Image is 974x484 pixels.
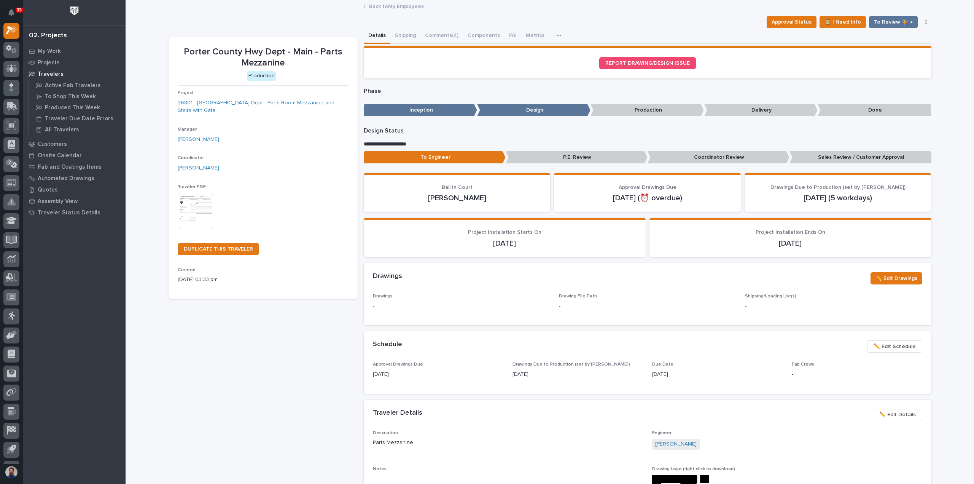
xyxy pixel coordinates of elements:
[369,2,424,10] a: Back toMy Employees
[820,16,866,28] button: ⏳ I Need Info
[364,151,506,164] p: To Engineer
[789,151,931,164] p: Sales Review / Customer Approval
[247,71,276,81] div: Production
[29,91,126,102] a: To Shop This Week
[178,268,196,272] span: Created
[373,362,423,367] span: Approval Drawings Due
[38,71,64,78] p: Travelers
[754,193,922,203] p: [DATE] (5 workdays)
[178,164,219,172] a: [PERSON_NAME]
[178,185,206,189] span: Traveler PDF
[792,362,814,367] span: Fab Crews
[652,371,783,379] p: [DATE]
[704,104,818,117] p: Delivery
[512,362,630,367] span: Drawings Due to Production (set by [PERSON_NAME])
[23,184,126,195] a: Quotes
[373,467,387,471] span: Notes
[824,18,861,27] span: ⏳ I Need Info
[38,198,78,205] p: Assembly View
[599,57,696,69] a: REPORT DRAWING/DESIGN ISSUE
[652,431,672,435] span: Engineer
[559,302,560,310] p: -
[745,294,796,299] span: Shipping/Loading List(s)
[875,274,917,283] span: ✏️ Edit Drawings
[373,431,398,435] span: Description
[23,207,126,218] a: Traveler Status Details
[45,104,100,111] p: Produced This Week
[364,88,931,95] p: Phase
[767,16,816,28] button: Approval Status
[178,99,349,115] a: 26801 - [GEOGRAPHIC_DATA] Dept - Parts Room Mezzanine and Stairs with Gate
[559,294,597,299] span: Drawing File Path
[590,104,704,117] p: Production
[38,48,61,55] p: My Work
[871,272,922,284] button: ✏️ Edit Drawings
[745,302,922,310] p: -
[463,28,505,44] button: Components
[373,409,422,417] h2: Traveler Details
[420,28,463,44] button: Comments (4)
[67,4,81,18] img: Workspace Logo
[505,28,521,44] button: FAI
[23,138,126,150] a: Customers
[38,187,58,193] p: Quotes
[373,294,393,299] span: Drawings
[3,5,19,21] button: Notifications
[373,193,541,203] p: [PERSON_NAME]
[468,230,541,235] span: Project Installation Starts On
[45,126,79,133] p: All Travelers
[521,28,549,44] button: Metrics
[29,80,126,91] a: Active Fab Travelers
[867,340,922,353] button: ✏️ Edit Schedule
[29,124,126,135] a: All Travelers
[45,93,96,100] p: To Shop This Week
[477,104,590,117] p: Design
[869,16,918,28] button: To Review 👨‍🏭 →
[563,193,732,203] p: [DATE] (⏰ overdue)
[184,246,253,252] span: DUPLICATE THIS TRAVELER
[3,464,19,480] button: users-avatar
[23,57,126,68] a: Projects
[23,68,126,80] a: Travelers
[772,18,812,27] span: Approval Status
[390,28,420,44] button: Shipping
[655,440,697,448] a: [PERSON_NAME]
[38,209,100,216] p: Traveler Status Details
[23,161,126,173] a: Fab and Coatings Items
[373,340,402,349] h2: Schedule
[756,230,825,235] span: Project Installation Ends On
[659,239,922,248] p: [DATE]
[23,195,126,207] a: Assembly View
[10,9,19,21] div: Notifications33
[652,362,673,367] span: Due Date
[770,185,906,190] span: Drawings Due to Production (set by [PERSON_NAME])
[373,302,550,310] p: -
[45,115,113,122] p: Traveler Due Date Errors
[29,32,67,40] div: 02. Projects
[178,136,219,144] a: [PERSON_NAME]
[23,150,126,161] a: Onsite Calendar
[874,342,916,351] span: ✏️ Edit Schedule
[874,18,913,27] span: To Review 👨‍🏭 →
[506,151,648,164] p: P.E. Review
[373,439,643,447] p: Parts Mezzanine
[178,156,204,160] span: Coordinator
[364,127,931,134] p: Design Status
[648,151,789,164] p: Coordinator Review
[29,113,126,124] a: Traveler Due Date Errors
[373,239,637,248] p: [DATE]
[873,409,922,421] button: ✏️ Edit Details
[442,185,473,190] span: Ball In Court
[45,82,101,89] p: Active Fab Travelers
[178,91,194,95] span: Project
[373,272,402,281] h2: Drawings
[23,45,126,57] a: My Work
[818,104,931,117] p: Done
[879,410,916,419] span: ✏️ Edit Details
[23,173,126,184] a: Automated Drawings
[38,59,60,66] p: Projects
[605,61,690,66] span: REPORT DRAWING/DESIGN ISSUE
[364,104,477,117] p: Inception
[38,141,67,148] p: Customers
[17,7,22,13] p: 33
